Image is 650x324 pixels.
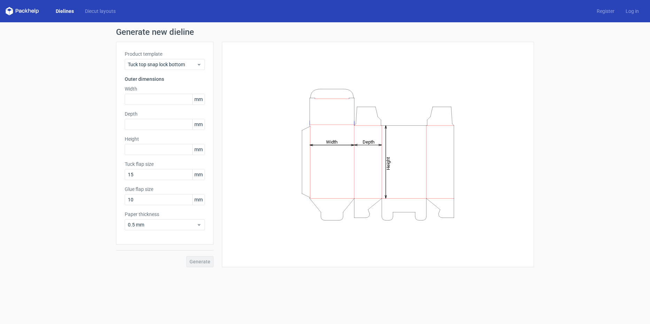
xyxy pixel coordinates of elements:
label: Product template [125,51,205,57]
span: Tuck top snap lock bottom [128,61,196,68]
label: Glue flap size [125,186,205,193]
a: Register [591,8,620,15]
tspan: Width [326,139,338,144]
a: Diecut layouts [79,8,121,15]
a: Dielines [50,8,79,15]
span: mm [192,169,204,180]
span: mm [192,94,204,105]
label: Paper thickness [125,211,205,218]
h1: Generate new dieline [116,28,534,36]
a: Log in [620,8,644,15]
h3: Outer dimensions [125,76,205,83]
label: Depth [125,110,205,117]
label: Tuck flap size [125,161,205,168]
span: mm [192,119,204,130]
label: Height [125,136,205,142]
span: mm [192,144,204,155]
label: Width [125,85,205,92]
span: 0.5 mm [128,221,196,228]
span: mm [192,194,204,205]
tspan: Depth [363,139,374,144]
tspan: Height [386,157,391,170]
